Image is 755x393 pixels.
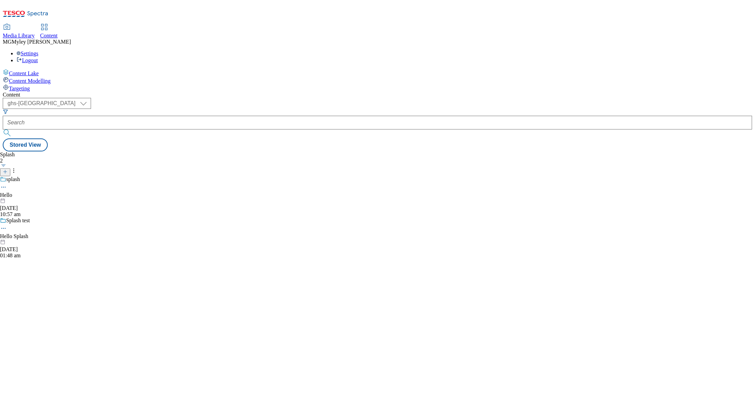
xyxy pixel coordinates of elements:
button: Stored View [3,138,48,151]
div: splash [6,176,20,182]
a: Targeting [3,84,752,92]
a: Content Modelling [3,77,752,84]
a: Media Library [3,24,35,39]
span: Content Modelling [9,78,50,84]
a: Settings [16,50,38,56]
input: Search [3,116,752,130]
div: Content [3,92,752,98]
span: Content [40,33,58,38]
div: Splash test [6,217,30,224]
span: Media Library [3,33,35,38]
a: Content Lake [3,69,752,77]
span: Myley [PERSON_NAME] [12,39,71,45]
span: MG [3,39,12,45]
a: Content [40,24,58,39]
span: Targeting [9,86,30,91]
a: Logout [16,57,38,63]
span: Content Lake [9,70,39,76]
svg: Search Filters [3,109,8,114]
